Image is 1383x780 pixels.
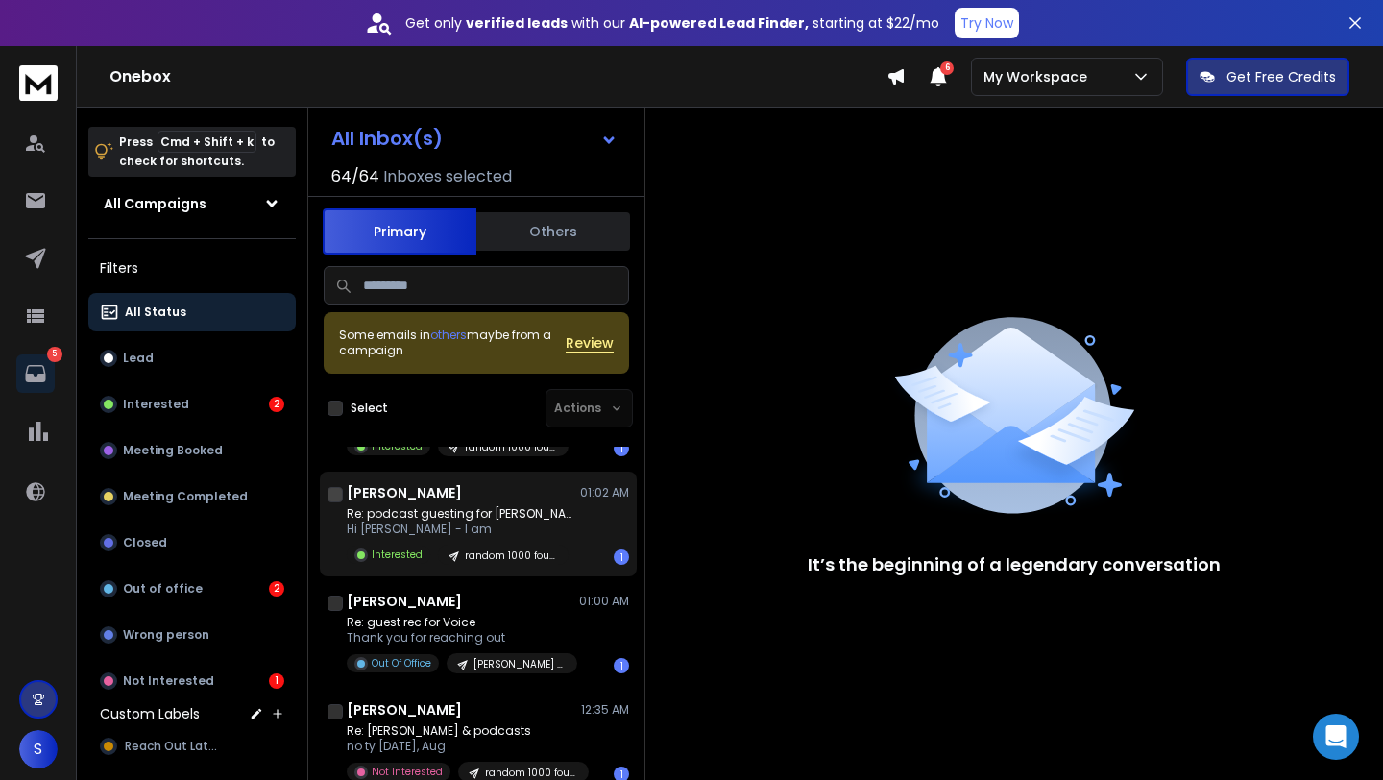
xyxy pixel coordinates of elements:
h3: Filters [88,255,296,281]
button: All Status [88,293,296,331]
p: Out Of Office [372,656,431,670]
span: 64 / 64 [331,165,379,188]
p: My Workspace [983,67,1095,86]
p: Hi [PERSON_NAME] - I am [347,522,577,537]
h3: Inboxes selected [383,165,512,188]
h1: All Campaigns [104,194,206,213]
button: Review [566,333,614,353]
span: Reach Out Later [125,739,219,754]
h1: All Inbox(s) [331,129,443,148]
div: Some emails in maybe from a campaign [339,328,566,358]
button: Reach Out Later [88,727,296,766]
p: Wrong person [123,627,209,643]
div: Open Intercom Messenger [1313,714,1359,760]
div: 1 [269,673,284,689]
p: It’s the beginning of a legendary conversation [808,551,1221,578]
button: All Campaigns [88,184,296,223]
p: 01:02 AM [580,485,629,500]
button: All Inbox(s) [316,119,633,158]
div: 2 [269,397,284,412]
span: 6 [940,61,954,75]
strong: verified leads [466,13,568,33]
button: S [19,730,58,768]
p: Get Free Credits [1226,67,1336,86]
p: Lead [123,351,154,366]
button: Primary [323,208,476,255]
p: Re: [PERSON_NAME] & podcasts [347,723,577,739]
p: Interested [372,548,423,562]
strong: AI-powered Lead Finder, [629,13,809,33]
p: 5 [47,347,62,362]
button: Get Free Credits [1186,58,1349,96]
p: Meeting Booked [123,443,223,458]
p: no ty [DATE], Aug [347,739,577,754]
button: Lead [88,339,296,378]
p: Closed [123,535,167,550]
button: Meeting Completed [88,477,296,516]
p: random 1000 founders [465,548,557,563]
p: random 1000 founders [485,766,577,780]
h3: Custom Labels [100,704,200,723]
p: All Status [125,305,186,320]
button: Try Now [955,8,1019,38]
button: Interested2 [88,385,296,424]
img: logo [19,65,58,101]
p: Press to check for shortcuts. [119,133,275,171]
p: Re: podcast guesting for [PERSON_NAME] [347,506,577,522]
h1: [PERSON_NAME] [347,700,462,719]
p: 12:35 AM [581,702,629,718]
p: Try Now [960,13,1013,33]
p: Get only with our starting at $22/mo [405,13,939,33]
p: random 1000 founders [465,440,557,454]
h1: [PERSON_NAME] [347,592,462,611]
label: Select [351,401,388,416]
p: Re: guest rec for Voice [347,615,577,630]
p: Meeting Completed [123,489,248,504]
button: Meeting Booked [88,431,296,470]
a: 5 [16,354,55,393]
div: 1 [614,658,629,673]
p: Interested [372,439,423,453]
button: Out of office2 [88,570,296,608]
p: Out of office [123,581,203,597]
h1: Onebox [109,65,886,88]
p: Thank you for reaching out [347,630,577,646]
div: 2 [269,581,284,597]
button: Wrong person [88,616,296,654]
p: Not Interested [123,673,214,689]
p: Interested [123,397,189,412]
span: Cmd + Shift + k [158,131,256,153]
button: Closed [88,524,296,562]
h1: [PERSON_NAME] [347,483,462,502]
span: others [430,327,467,343]
p: [PERSON_NAME] (self improvement pods) Batch #1 [473,657,566,671]
div: 1 [614,549,629,565]
p: Not Interested [372,765,443,779]
div: 1 [614,441,629,456]
button: Others [476,210,630,253]
p: 01:00 AM [579,594,629,609]
button: Not Interested1 [88,662,296,700]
